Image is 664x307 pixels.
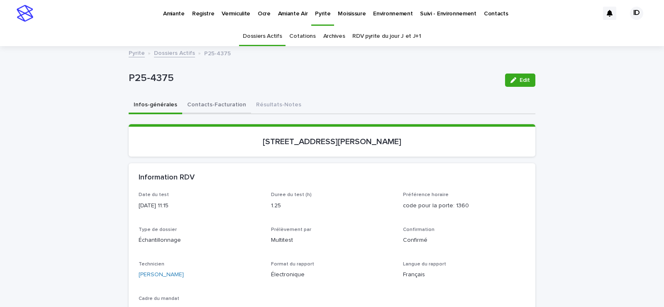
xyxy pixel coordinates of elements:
button: Infos-générales [129,97,182,114]
span: Format du rapport [271,262,314,267]
a: RDV pyrite du jour J et J+1 [352,27,421,46]
span: Edit [520,77,530,83]
p: P25-4375 [129,72,498,84]
span: Date du test [139,192,169,197]
p: Français [403,270,525,279]
p: Échantillonnage [139,236,261,245]
p: [DATE] 11:15 [139,201,261,210]
button: Contacts-Facturation [182,97,251,114]
p: Électronique [271,270,393,279]
span: Prélèvement par [271,227,311,232]
img: stacker-logo-s-only.png [17,5,33,22]
span: Cadre du mandat [139,296,179,301]
span: Type de dossier [139,227,177,232]
p: Multitest [271,236,393,245]
a: Dossiers Actifs [154,48,195,57]
span: Préférence horaire [403,192,449,197]
p: code pour la porte: 1360 [403,201,525,210]
p: [STREET_ADDRESS][PERSON_NAME] [139,137,525,147]
div: ID [630,7,643,20]
p: P25-4375 [204,48,231,57]
a: Cotations [289,27,315,46]
p: Confirmé [403,236,525,245]
a: Pyrite [129,48,145,57]
span: Duree du test (h) [271,192,312,197]
span: Langue du rapport [403,262,446,267]
p: 1.25 [271,201,393,210]
button: Résultats-Notes [251,97,306,114]
button: Edit [505,74,535,87]
span: Technicien [139,262,164,267]
a: Archives [323,27,345,46]
h2: Information RDV [139,173,195,182]
a: Dossiers Actifs [243,27,282,46]
span: Confirmation [403,227,435,232]
a: [PERSON_NAME] [139,270,184,279]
